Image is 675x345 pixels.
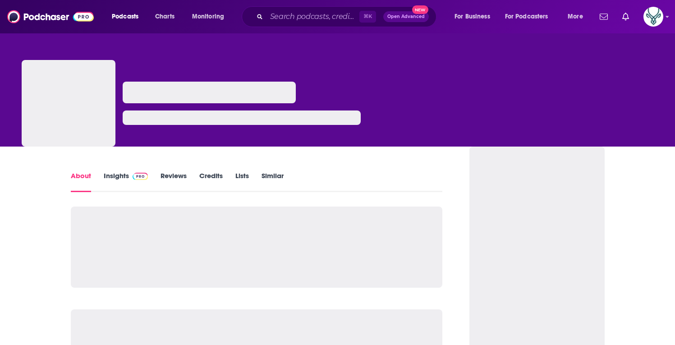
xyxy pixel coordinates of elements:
[596,9,611,24] a: Show notifications dropdown
[262,171,284,192] a: Similar
[186,9,236,24] button: open menu
[383,11,429,22] button: Open AdvancedNew
[106,9,150,24] button: open menu
[448,9,501,24] button: open menu
[149,9,180,24] a: Charts
[568,10,583,23] span: More
[359,11,376,23] span: ⌘ K
[643,7,663,27] span: Logged in as sablestrategy
[643,7,663,27] img: User Profile
[71,171,91,192] a: About
[155,10,174,23] span: Charts
[112,10,138,23] span: Podcasts
[250,6,445,27] div: Search podcasts, credits, & more...
[161,171,187,192] a: Reviews
[412,5,428,14] span: New
[199,171,223,192] a: Credits
[643,7,663,27] button: Show profile menu
[266,9,359,24] input: Search podcasts, credits, & more...
[387,14,425,19] span: Open Advanced
[499,9,561,24] button: open menu
[455,10,490,23] span: For Business
[619,9,633,24] a: Show notifications dropdown
[7,8,94,25] img: Podchaser - Follow, Share and Rate Podcasts
[235,171,249,192] a: Lists
[505,10,548,23] span: For Podcasters
[192,10,224,23] span: Monitoring
[104,171,148,192] a: InsightsPodchaser Pro
[133,173,148,180] img: Podchaser Pro
[561,9,594,24] button: open menu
